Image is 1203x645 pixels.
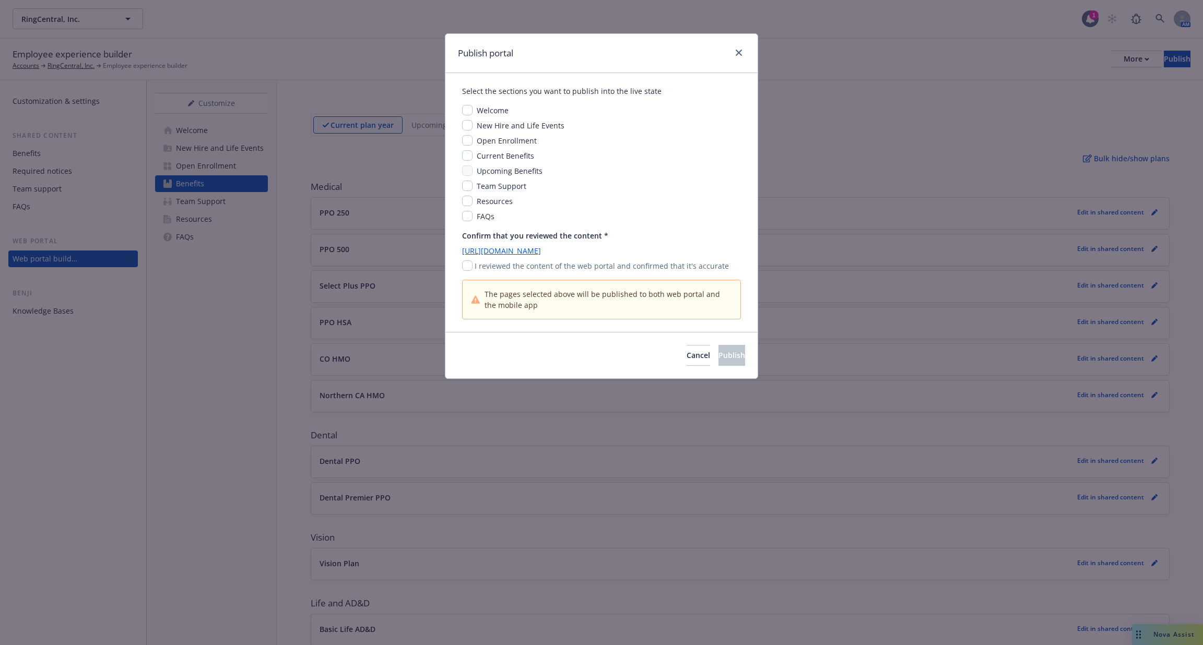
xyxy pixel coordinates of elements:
div: Select the sections you want to publish into the live state [462,86,741,97]
span: Open Enrollment [477,136,537,146]
span: Current Benefits [477,151,534,161]
span: Resources [477,196,513,206]
span: Cancel [687,350,710,360]
span: The pages selected above will be published to both web portal and the mobile app [485,289,732,310]
p: Confirm that you reviewed the content * [462,230,741,241]
a: [URL][DOMAIN_NAME] [462,245,741,256]
span: Team Support [477,181,526,191]
p: I reviewed the content of the web portal and confirmed that it's accurate [475,260,729,271]
button: Cancel [687,345,710,366]
span: Upcoming Benefits [477,166,542,176]
span: FAQs [477,211,494,221]
button: Publish [718,345,745,366]
span: Welcome [477,105,509,115]
span: Publish [718,350,745,360]
a: close [733,46,745,59]
span: New Hire and Life Events [477,121,564,130]
h1: Publish portal [458,46,513,60]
